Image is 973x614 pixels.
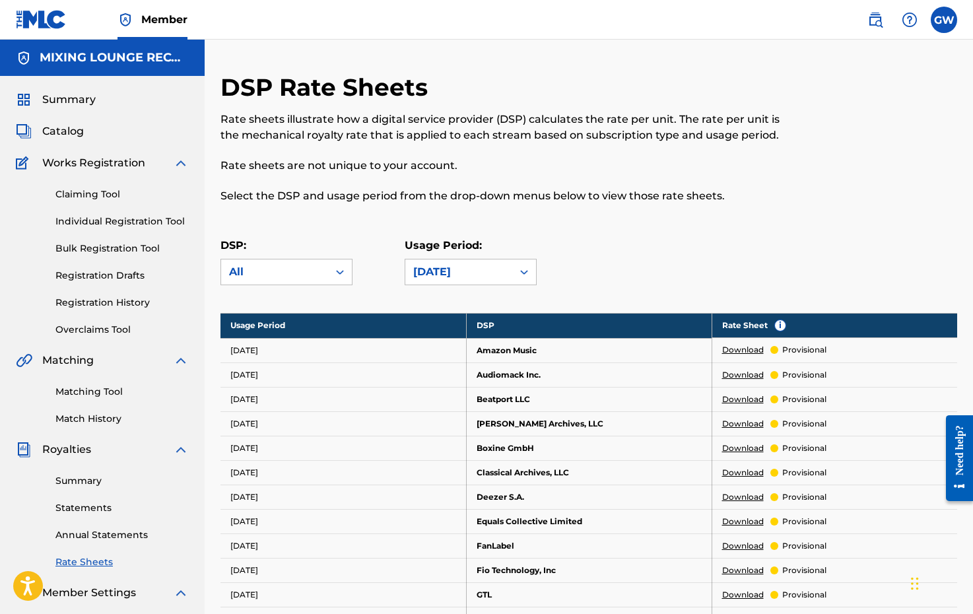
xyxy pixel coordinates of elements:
span: Works Registration [42,155,145,171]
td: [DATE] [220,436,466,460]
td: [DATE] [220,582,466,607]
p: provisional [782,369,826,381]
p: provisional [782,418,826,430]
img: Top Rightsholder [117,12,133,28]
img: MLC Logo [16,10,67,29]
td: FanLabel [466,533,712,558]
td: [DATE] [220,460,466,485]
img: expand [173,155,189,171]
td: Equals Collective Limited [466,509,712,533]
a: Download [722,418,764,430]
p: Rate sheets illustrate how a digital service provider (DSP) calculates the rate per unit. The rat... [220,112,788,143]
td: [DATE] [220,558,466,582]
p: provisional [782,344,826,356]
div: User Menu [931,7,957,33]
td: Boxine GmbH [466,436,712,460]
a: Download [722,516,764,528]
div: Help [896,7,923,33]
a: Download [722,589,764,601]
a: Statements [55,501,189,515]
p: provisional [782,516,826,528]
td: [DATE] [220,485,466,509]
td: Beatport LLC [466,387,712,411]
a: Download [722,467,764,479]
span: Member Settings [42,585,136,601]
p: provisional [782,540,826,552]
a: Overclaims Tool [55,323,189,337]
span: Summary [42,92,96,108]
a: Summary [55,474,189,488]
img: search [867,12,883,28]
th: Rate Sheet [712,313,958,338]
td: [DATE] [220,362,466,387]
td: Audiomack Inc. [466,362,712,387]
th: DSP [466,313,712,338]
span: Matching [42,353,94,368]
label: Usage Period: [405,239,482,252]
a: Download [722,393,764,405]
h5: MIXING LOUNGE RECORDS [40,50,189,65]
a: Download [722,564,764,576]
a: Registration Drafts [55,269,189,283]
a: Download [722,344,764,356]
a: Download [722,491,764,503]
a: Download [722,442,764,454]
span: Catalog [42,123,84,139]
p: provisional [782,491,826,503]
a: Annual Statements [55,528,189,542]
p: provisional [782,393,826,405]
img: help [902,12,918,28]
h2: DSP Rate Sheets [220,73,434,102]
a: Download [722,369,764,381]
p: provisional [782,467,826,479]
a: Bulk Registration Tool [55,242,189,256]
div: [DATE] [413,264,504,280]
a: Public Search [862,7,889,33]
iframe: Chat Widget [907,551,973,614]
td: [DATE] [220,533,466,558]
a: Individual Registration Tool [55,215,189,228]
iframe: Resource Center [936,404,973,513]
a: Registration History [55,296,189,310]
a: Rate Sheets [55,555,189,569]
a: Claiming Tool [55,188,189,201]
img: Accounts [16,50,32,66]
img: Royalties [16,442,32,458]
img: Catalog [16,123,32,139]
img: expand [173,353,189,368]
span: i [775,320,786,331]
div: Drag [911,564,919,603]
label: DSP: [220,239,246,252]
a: CatalogCatalog [16,123,84,139]
span: Member [141,12,187,27]
td: [DATE] [220,509,466,533]
td: [DATE] [220,338,466,362]
a: SummarySummary [16,92,96,108]
td: Amazon Music [466,338,712,362]
td: [DATE] [220,411,466,436]
img: Matching [16,353,32,368]
img: expand [173,442,189,458]
th: Usage Period [220,313,466,338]
p: Select the DSP and usage period from the drop-down menus below to view those rate sheets. [220,188,788,204]
td: GTL [466,582,712,607]
td: Deezer S.A. [466,485,712,509]
a: Matching Tool [55,385,189,399]
a: Match History [55,412,189,426]
div: All [229,264,320,280]
a: Download [722,540,764,552]
p: Rate sheets are not unique to your account. [220,158,788,174]
td: Fio Technology, Inc [466,558,712,582]
p: provisional [782,564,826,576]
td: Classical Archives, LLC [466,460,712,485]
img: Works Registration [16,155,33,171]
td: [DATE] [220,387,466,411]
span: Royalties [42,442,91,458]
img: expand [173,585,189,601]
p: provisional [782,589,826,601]
td: [PERSON_NAME] Archives, LLC [466,411,712,436]
p: provisional [782,442,826,454]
